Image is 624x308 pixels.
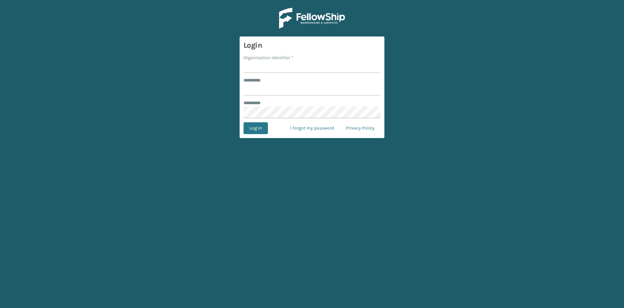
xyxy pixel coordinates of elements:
[340,122,380,134] a: Privacy Policy
[279,8,345,29] img: Logo
[244,40,380,50] h3: Login
[244,54,293,61] label: Organization Identifier
[244,122,268,134] button: Log In
[284,122,340,134] a: I forgot my password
